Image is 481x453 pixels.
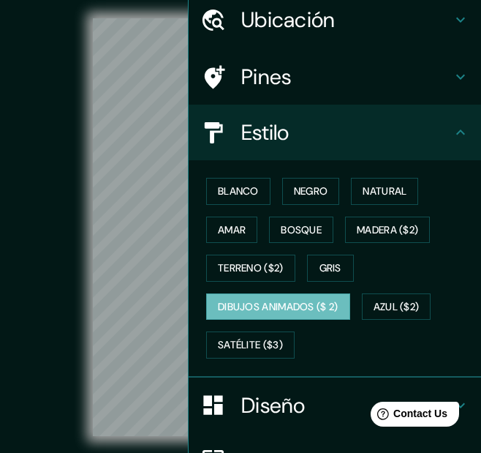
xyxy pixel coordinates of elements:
[218,221,246,239] font: Amar
[206,178,270,205] button: Blanco
[269,217,333,244] button: Bosque
[281,221,322,239] font: Bosque
[218,182,259,201] font: Blanco
[218,259,284,277] font: Terreno ($2)
[307,255,354,282] button: Gris
[241,7,452,33] h4: Ubicación
[351,396,465,437] iframe: Help widget launcher
[93,18,388,436] canvas: Mapa
[206,332,295,359] button: Satélite ($3)
[206,255,295,282] button: Terreno ($2)
[218,336,283,354] font: Satélite ($3)
[282,178,340,205] button: Negro
[189,49,481,105] div: Pines
[319,259,341,277] font: Gris
[218,298,338,316] font: Dibujos animados ($ 2)
[206,217,257,244] button: Amar
[374,298,420,316] font: Azul ($2)
[189,378,481,433] div: Diseño
[206,293,350,321] button: Dibujos animados ($ 2)
[241,119,452,146] h4: Estilo
[351,178,418,205] button: Natural
[363,182,406,201] font: Natural
[362,293,431,321] button: Azul ($2)
[241,64,452,90] h4: Pines
[294,182,328,201] font: Negro
[345,217,430,244] button: Madera ($2)
[241,392,452,419] h4: Diseño
[357,221,418,239] font: Madera ($2)
[189,105,481,160] div: Estilo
